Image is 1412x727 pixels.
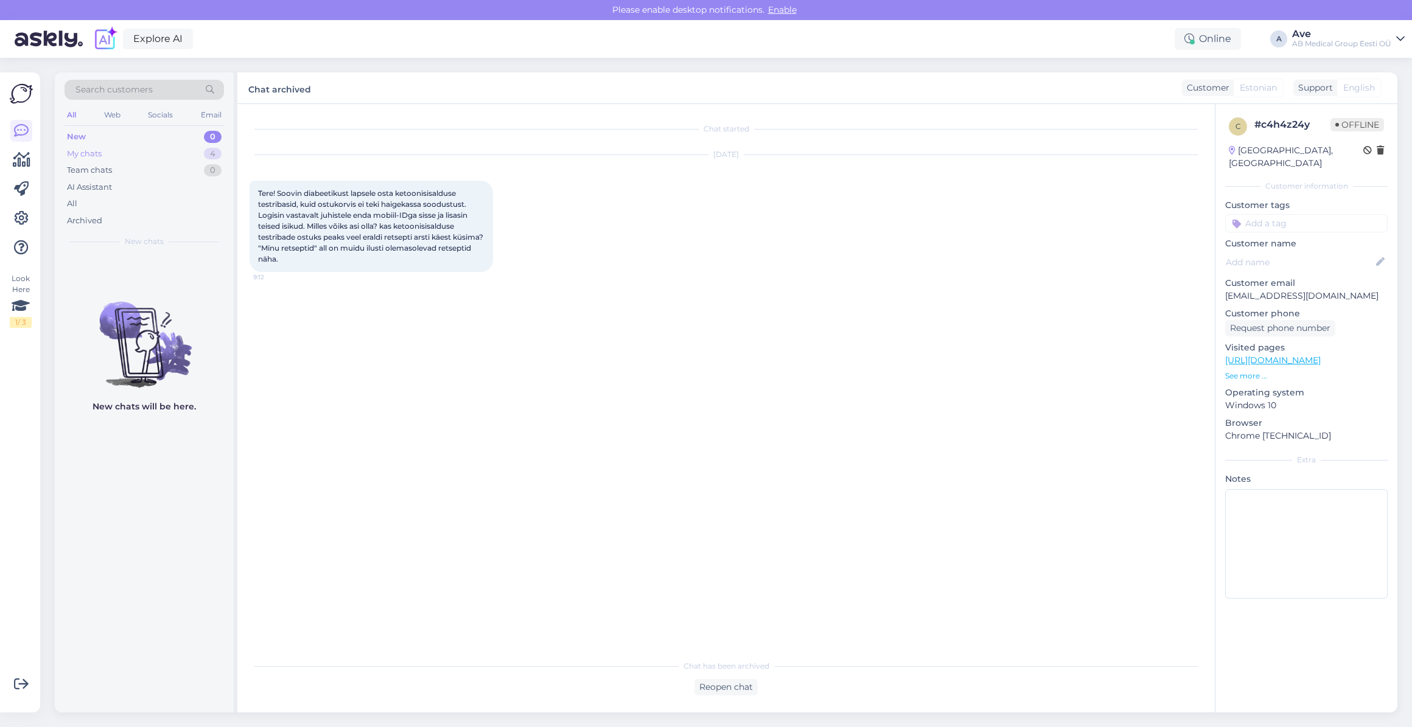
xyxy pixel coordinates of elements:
[204,131,222,143] div: 0
[75,83,153,96] span: Search customers
[1240,82,1277,94] span: Estonian
[125,236,164,247] span: New chats
[258,189,485,263] span: Tere! Soovin diabeetikust lapsele osta ketoonisisalduse testribasid, kuid ostukorvis ei teki haig...
[145,107,175,123] div: Socials
[1225,277,1388,290] p: Customer email
[1292,39,1391,49] div: AB Medical Group Eesti OÜ
[764,4,800,15] span: Enable
[1225,307,1388,320] p: Customer phone
[10,82,33,105] img: Askly Logo
[1225,399,1388,412] p: Windows 10
[93,26,118,52] img: explore-ai
[65,107,79,123] div: All
[250,149,1203,160] div: [DATE]
[10,317,32,328] div: 1 / 3
[248,80,311,96] label: Chat archived
[204,164,222,176] div: 0
[1175,28,1241,50] div: Online
[1225,370,1388,381] p: See more ...
[1225,237,1388,250] p: Customer name
[1343,82,1375,94] span: English
[1226,256,1374,269] input: Add name
[204,148,222,160] div: 4
[1225,430,1388,442] p: Chrome [TECHNICAL_ID]
[1225,290,1388,302] p: [EMAIL_ADDRESS][DOMAIN_NAME]
[1235,122,1241,131] span: c
[1182,82,1229,94] div: Customer
[67,164,112,176] div: Team chats
[102,107,123,123] div: Web
[250,123,1203,134] div: Chat started
[93,400,196,413] p: New chats will be here.
[1225,473,1388,485] p: Notes
[1225,320,1335,336] div: Request phone number
[67,181,112,193] div: AI Assistant
[67,131,86,143] div: New
[1225,199,1388,212] p: Customer tags
[10,273,32,328] div: Look Here
[1229,144,1363,170] div: [GEOGRAPHIC_DATA], [GEOGRAPHIC_DATA]
[1225,454,1388,465] div: Extra
[1225,214,1388,232] input: Add a tag
[1292,29,1391,39] div: Ave
[1293,82,1333,94] div: Support
[694,679,758,695] div: Reopen chat
[1225,417,1388,430] p: Browser
[123,29,193,49] a: Explore AI
[1225,386,1388,399] p: Operating system
[1254,117,1330,132] div: # c4h4z24y
[683,661,769,672] span: Chat has been archived
[67,148,102,160] div: My chats
[1292,29,1405,49] a: AveAB Medical Group Eesti OÜ
[67,198,77,210] div: All
[1330,118,1384,131] span: Offline
[67,215,102,227] div: Archived
[1270,30,1287,47] div: A
[198,107,224,123] div: Email
[1225,341,1388,354] p: Visited pages
[1225,181,1388,192] div: Customer information
[55,280,234,389] img: No chats
[1225,355,1321,366] a: [URL][DOMAIN_NAME]
[253,273,299,282] span: 9:12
